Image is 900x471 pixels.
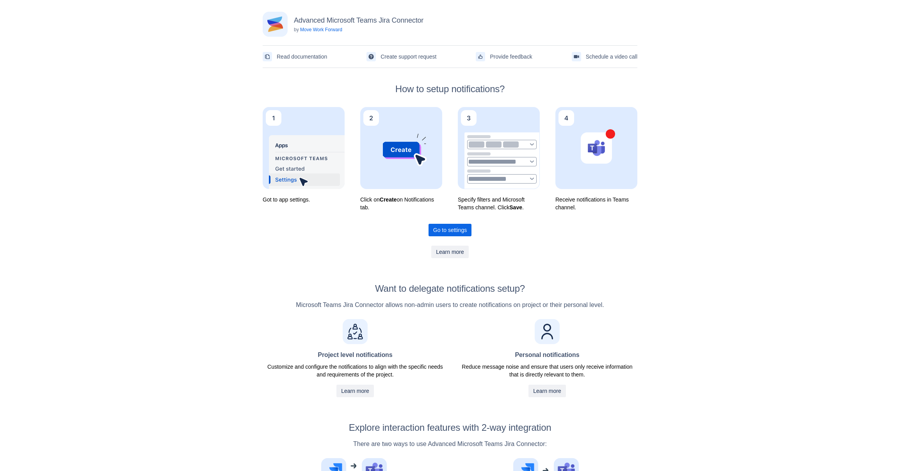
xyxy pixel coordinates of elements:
a: Go to settings [429,224,471,236]
span: support [368,54,374,60]
img: Click on <b>Create</b> on Notifications tab. [360,107,442,189]
span: Learn more [533,385,561,397]
img: Personal notifications [535,319,560,344]
img: Advanced Microsoft Teams Jira Connector [263,12,288,37]
span: Provide feedback [490,50,532,63]
a: Learn more [431,246,469,258]
span: Read documentation [277,50,327,63]
p: Click on on Notifications tab. [360,196,442,211]
b: Save [509,204,522,211]
span: Learn more [341,385,369,397]
p: Microsoft Teams Jira Connector allows non-admin users to create notifications on project or their... [263,300,637,310]
img: Got to app settings. [263,107,345,189]
img: Specify filters and Microsoft Teams channel. Click <b>Save</b>. [458,107,540,189]
img: Receive notifications in Teams channel. [555,107,637,189]
a: Learn more [336,385,374,397]
a: Move Work Forward [300,27,342,32]
span: Go to settings [433,224,467,236]
span: feedback [477,54,484,60]
span: documentation [264,54,270,60]
h2: Want to delegate notifications setup? [263,283,637,294]
p: Reduce message noise and ensure that users only receive information that is directly relevant to ... [457,363,637,378]
a: Provide feedback [476,50,532,63]
a: Create support request [366,50,436,63]
a: Read documentation [263,50,327,63]
img: Project level notifications [343,319,368,344]
b: Create [380,196,397,203]
h3: Advanced Microsoft Teams Jira Connector [294,16,423,25]
h2: How to setup notifications? [263,84,637,95]
p: Receive notifications in Teams channel. [555,196,637,211]
a: Schedule a video call [572,50,637,63]
p: Customize and configure the notifications to align with the specific needs and requirements of th... [263,363,448,378]
p: Got to app settings. [263,196,345,203]
p: Specify filters and Microsoft Teams channel. Click . [458,196,540,211]
span: Create support request [381,50,436,63]
span: Learn more [436,246,464,258]
a: Learn more [528,385,566,397]
span: Schedule a video call [586,50,637,63]
p: by [294,27,423,33]
h2: Explore interaction features with 2-way integration [263,422,637,433]
p: There are two ways to use Advanced Microsoft Teams Jira Connector: [263,439,637,449]
span: videoCall [573,54,580,60]
h4: Project level notifications [318,350,392,360]
h4: Personal notifications [515,350,579,360]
